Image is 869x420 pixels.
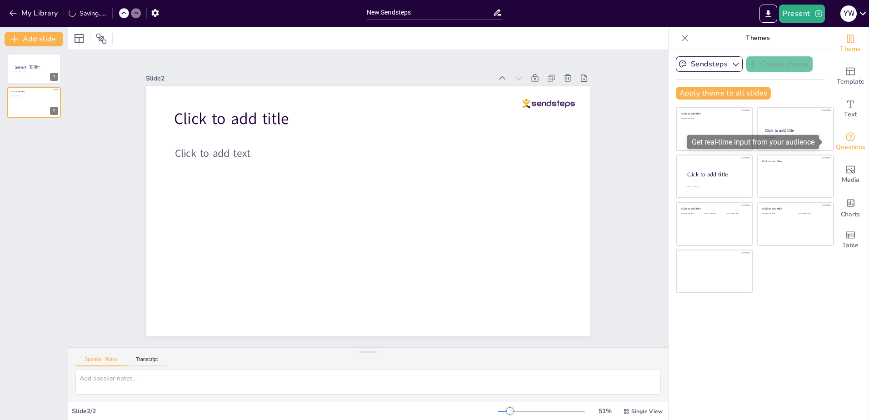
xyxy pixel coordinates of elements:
[681,213,702,215] div: Click to add text
[842,240,859,250] span: Table
[840,5,857,22] div: Y W
[676,87,771,100] button: Apply theme to all slides
[840,5,857,23] button: Y W
[687,135,819,149] div: Get real-time input from your audience
[844,110,857,120] span: Text
[692,27,823,49] p: Themes
[7,87,61,117] div: 2
[75,356,127,366] button: Speaker Notes
[681,112,746,115] div: Click to add title
[759,5,777,23] button: Export to PowerPoint
[5,32,63,46] button: Add slide
[704,213,724,215] div: Click to add text
[681,207,746,210] div: Click to add title
[72,31,86,46] div: Layout
[832,224,869,256] div: Add a table
[676,56,743,72] button: Sendsteps
[11,95,20,96] span: Click to add text
[50,107,58,115] div: 2
[832,125,869,158] div: Get real-time input from your audience
[72,407,498,415] div: Slide 2 / 2
[219,37,333,103] span: Click to add title
[7,54,61,84] div: 1
[69,9,107,18] div: Saving......
[832,93,869,125] div: Add text boxes
[681,118,746,120] div: Click to add text
[207,72,282,116] span: Click to add text
[798,213,826,215] div: Click to add text
[687,171,745,179] div: Click to add title
[832,191,869,224] div: Add charts and graphs
[50,73,58,81] div: 1
[7,6,62,20] button: My Library
[726,213,746,215] div: Click to add text
[779,5,824,23] button: Present
[837,77,864,87] span: Template
[10,90,25,93] span: Click to add title
[842,175,859,185] span: Media
[594,407,616,415] div: 51 %
[840,44,861,54] span: Theme
[762,207,827,210] div: Click to add title
[836,142,865,152] span: Questions
[765,128,825,133] div: Click to add title
[832,27,869,60] div: Change the overall theme
[687,186,744,188] div: Click to add body
[832,60,869,93] div: Add ready made slides
[367,6,493,19] input: Insert title
[762,213,791,215] div: Click to add text
[832,158,869,191] div: Add images, graphics, shapes or video
[746,56,813,72] button: Create theme
[762,159,827,163] div: Click to add title
[96,33,107,44] span: Position
[631,408,663,415] span: Single View
[15,71,26,72] span: Happy Fifth Anniversary
[15,65,41,70] span: SellerX 五周年
[127,356,167,366] button: Transcript
[841,210,860,220] span: Charts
